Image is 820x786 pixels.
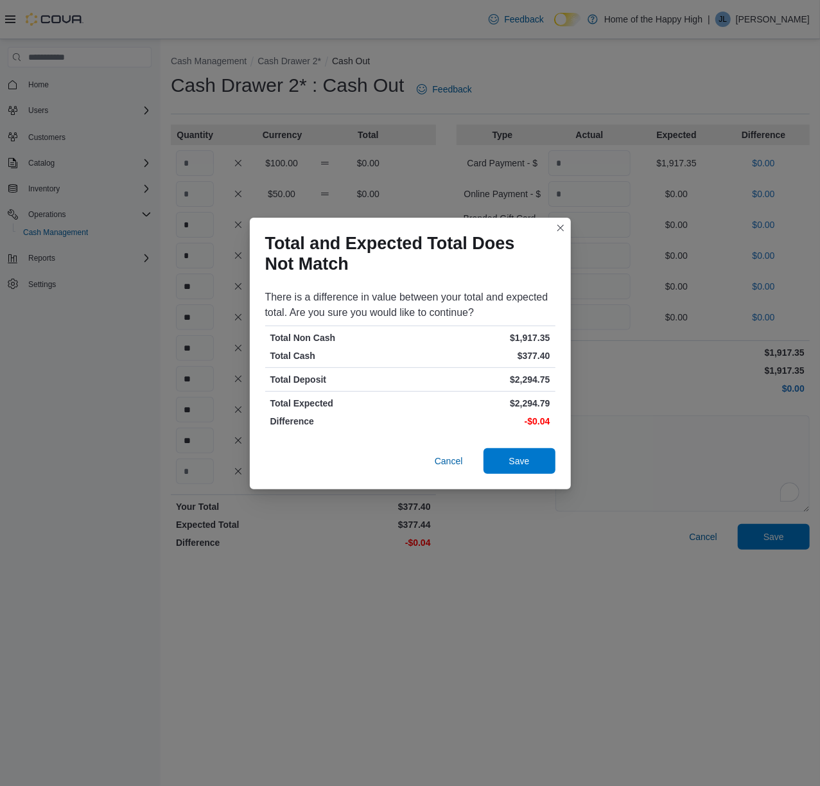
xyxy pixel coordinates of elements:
[270,331,408,344] p: Total Non Cash
[553,220,568,236] button: Closes this modal window
[413,349,550,362] p: $377.40
[270,415,408,428] p: Difference
[413,415,550,428] p: -$0.04
[413,373,550,386] p: $2,294.75
[413,397,550,410] p: $2,294.79
[270,397,408,410] p: Total Expected
[265,233,545,274] h1: Total and Expected Total Does Not Match
[265,290,555,320] div: There is a difference in value between your total and expected total. Are you sure you would like...
[430,448,468,474] button: Cancel
[270,349,408,362] p: Total Cash
[413,331,550,344] p: $1,917.35
[509,455,530,467] span: Save
[484,448,555,474] button: Save
[270,373,408,386] p: Total Deposit
[435,455,463,467] span: Cancel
